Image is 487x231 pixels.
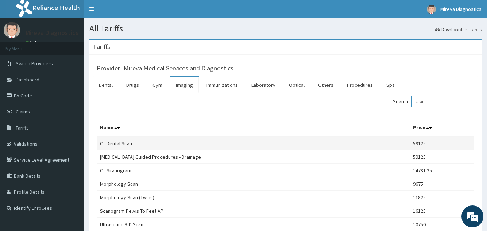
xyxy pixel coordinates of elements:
input: Search: [411,96,474,107]
label: Search: [393,96,474,107]
th: Price [410,120,474,137]
a: Procedures [341,77,379,93]
td: 59125 [410,150,474,164]
td: Scanogram Pelvis To Feet AP [97,204,410,218]
img: User Image [427,5,436,14]
span: We're online! [42,69,101,143]
td: CT Scanogram [97,164,410,177]
td: 11825 [410,191,474,204]
span: Tariffs [16,124,29,131]
div: Minimize live chat window [120,4,137,21]
img: User Image [4,22,20,38]
a: Dental [93,77,119,93]
a: Dashboard [435,26,462,32]
a: Spa [380,77,401,93]
th: Name [97,120,410,137]
div: Chat with us now [38,41,123,50]
a: Imaging [170,77,199,93]
h1: All Tariffs [89,24,482,33]
a: Laboratory [246,77,281,93]
td: Morphology Scan (Twins) [97,191,410,204]
td: [MEDICAL_DATA] Guided Procedures - Drainage [97,150,410,164]
span: Mireva Diagnostics [440,6,482,12]
textarea: Type your message and hit 'Enter' [4,154,139,179]
span: Claims [16,108,30,115]
td: CT Dental Scan [97,136,410,150]
td: 59125 [410,136,474,150]
span: Dashboard [16,76,39,83]
span: Switch Providers [16,60,53,67]
p: Mireva Diagnostics [26,30,78,36]
h3: Tariffs [93,43,110,50]
a: Others [312,77,339,93]
img: d_794563401_company_1708531726252_794563401 [13,36,30,55]
a: Online [26,40,43,45]
a: Immunizations [201,77,244,93]
td: 9675 [410,177,474,191]
h3: Provider - Mireva Medical Services and Diagnostics [97,65,233,72]
a: Drugs [120,77,145,93]
td: Morphology Scan [97,177,410,191]
td: 16125 [410,204,474,218]
a: Optical [283,77,310,93]
td: 14781.25 [410,164,474,177]
li: Tariffs [463,26,482,32]
a: Gym [147,77,168,93]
